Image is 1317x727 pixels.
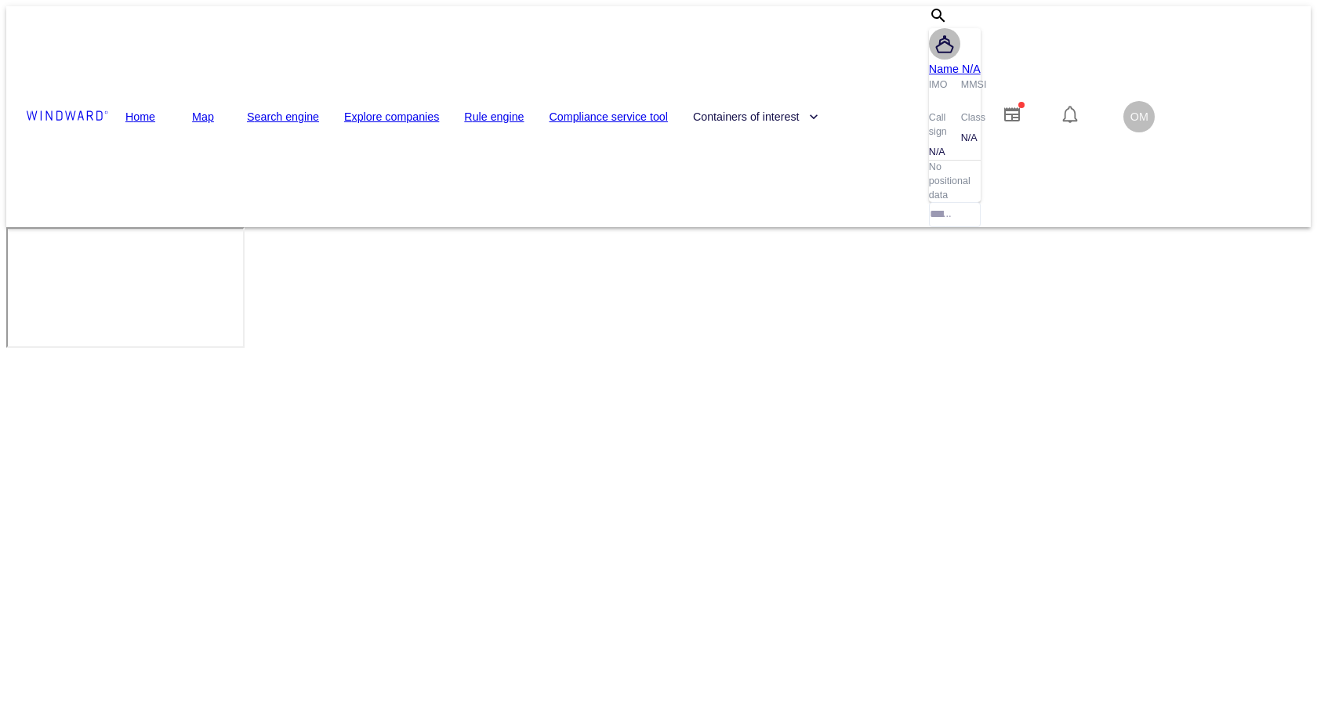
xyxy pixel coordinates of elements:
a: Search engine [247,107,319,127]
p: Call sign [929,111,949,139]
span: OM [1130,110,1148,123]
p: MMSI [961,78,987,92]
a: Map [192,107,214,127]
a: Home [125,107,155,127]
div: N/A [929,146,949,160]
a: Name N/A [929,60,981,78]
button: Containers of interest [687,103,825,132]
button: Rule engine [458,103,530,132]
span: Containers of interest [693,107,818,127]
p: No positional data [929,161,981,203]
p: IMO [929,78,948,92]
button: OM [1121,99,1157,135]
div: Notification center [1061,105,1079,128]
button: Explore companies [338,103,445,132]
button: Search engine [241,103,325,132]
div: N/A [961,132,981,146]
a: Explore companies [344,107,439,127]
button: Map [178,103,228,132]
iframe: Chat [1250,656,1305,715]
button: Compliance service tool [543,103,674,132]
p: Class [961,111,985,125]
a: Compliance service tool [550,107,668,127]
button: Home [115,103,165,132]
a: Rule engine [464,107,524,127]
